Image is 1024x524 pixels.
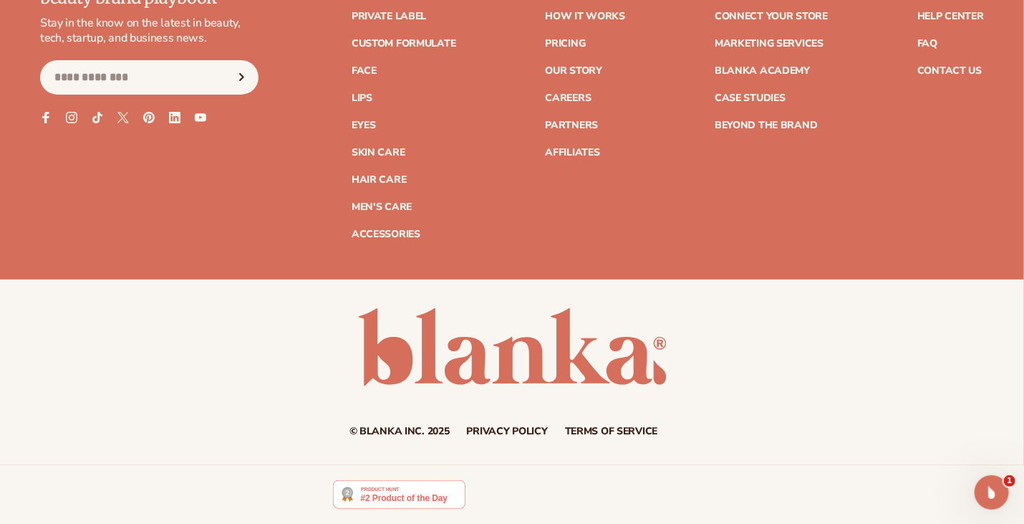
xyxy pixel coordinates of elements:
a: Hair Care [352,175,406,185]
a: Connect your store [715,11,828,22]
a: Marketing services [715,39,823,49]
a: Affiliates [545,148,599,158]
a: Privacy policy [467,427,548,437]
a: Lips [352,93,372,103]
a: Pricing [545,39,585,49]
iframe: Customer reviews powered by Trustpilot [476,480,691,517]
a: Face [352,66,377,76]
button: Subscribe [226,60,258,95]
a: Men's Care [352,202,412,212]
a: How It Works [545,11,625,22]
a: Eyes [352,120,376,130]
img: Blanka - Start a beauty or cosmetic line in under 5 minutes | Product Hunt [333,480,465,509]
a: Custom formulate [352,39,456,49]
a: Our Story [545,66,602,76]
small: © Blanka Inc. 2025 [349,424,450,438]
a: Accessories [352,229,420,239]
a: Beyond the brand [715,120,818,130]
a: Skin Care [352,148,405,158]
a: Help Center [917,11,984,22]
a: Terms of service [565,427,658,437]
span: 1 [1004,475,1015,487]
a: FAQ [917,39,937,49]
a: Partners [545,120,598,130]
p: Stay in the know on the latest in beauty, tech, startup, and business news. [40,16,259,46]
a: Case Studies [715,93,786,103]
a: Contact Us [917,66,982,76]
a: Careers [545,93,591,103]
iframe: Intercom live chat [975,475,1009,510]
a: Private label [352,11,426,22]
a: Blanka Academy [715,66,810,76]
